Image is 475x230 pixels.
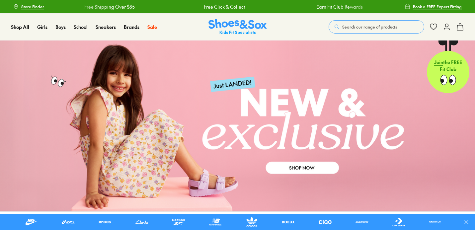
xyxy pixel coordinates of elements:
span: Book a FREE Expert Fitting [413,4,462,10]
span: Search our range of products [342,24,397,30]
a: Book a FREE Expert Fitting [405,1,462,13]
a: Boys [55,24,66,31]
a: Sale [147,24,157,31]
span: Brands [124,24,139,30]
a: Shoes & Sox [208,19,267,35]
a: Shop All [11,24,29,31]
a: Free Click & Collect [204,3,245,10]
span: Join [434,59,443,65]
span: Girls [37,24,47,30]
a: School [74,24,88,31]
img: SNS_Logo_Responsive.svg [208,19,267,35]
p: the FREE Fit Club [427,53,469,78]
span: Sneakers [96,24,116,30]
span: School [74,24,88,30]
a: Store Finder [13,1,44,13]
span: Store Finder [21,4,44,10]
span: Sale [147,24,157,30]
a: Earn Fit Club Rewards [316,3,363,10]
a: Sneakers [96,24,116,31]
span: Shop All [11,24,29,30]
a: Free Shipping Over $85 [84,3,135,10]
button: Search our range of products [329,20,424,34]
a: Girls [37,24,47,31]
a: Brands [124,24,139,31]
a: Jointhe FREE Fit Club [427,40,469,93]
span: Boys [55,24,66,30]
